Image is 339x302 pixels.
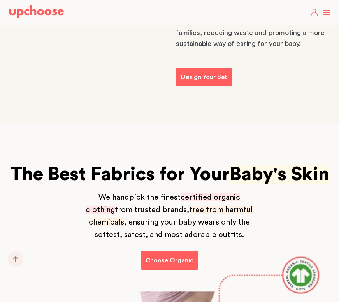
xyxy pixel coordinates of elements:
[10,165,230,184] strong: The Best Fabrics for Your
[9,5,64,20] a: UpChoose
[9,5,64,18] img: UpChoose
[141,251,198,270] a: Choose Organic
[230,165,329,184] strong: Baby's Skin
[115,206,189,214] span: from trusted brands,
[98,193,181,201] span: We handpick the finest
[176,68,232,86] a: Design Your Set
[146,256,193,265] p: Choose Organic
[181,72,227,82] p: Design Your Set
[89,206,253,226] span: free from harmful chemicals
[86,193,240,214] span: certified organic clothing
[95,218,250,239] span: , ensuring your baby wears only the softest, safest, and most adorable outfits.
